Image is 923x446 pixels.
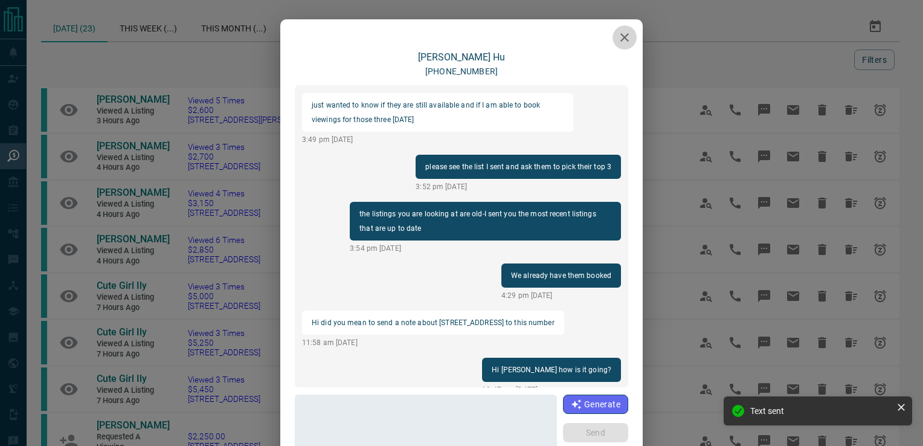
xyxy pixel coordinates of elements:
[511,268,611,283] p: We already have them booked
[501,290,621,301] p: 4:29 pm [DATE]
[312,98,564,127] p: just wanted to know if they are still available and if I am able to book viewings for those three...
[425,160,611,174] p: please see the list I sent and ask them to pick their top 3
[416,181,621,192] p: 3:52 pm [DATE]
[302,134,573,145] p: 3:49 pm [DATE]
[312,315,555,330] p: Hi did you mean to send a note about [STREET_ADDRESS] to this number
[359,207,611,236] p: the listings you are looking at are old-I sent you the most recent listings that are up to date
[350,243,621,254] p: 3:54 pm [DATE]
[302,337,564,348] p: 11:58 am [DATE]
[418,51,505,63] a: [PERSON_NAME] Hu
[563,395,628,414] button: Generate
[750,406,892,416] div: Text sent
[482,384,621,395] p: 10:47 am [DATE]
[492,363,611,377] p: Hi [PERSON_NAME] how is it going?
[425,65,498,78] p: [PHONE_NUMBER]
